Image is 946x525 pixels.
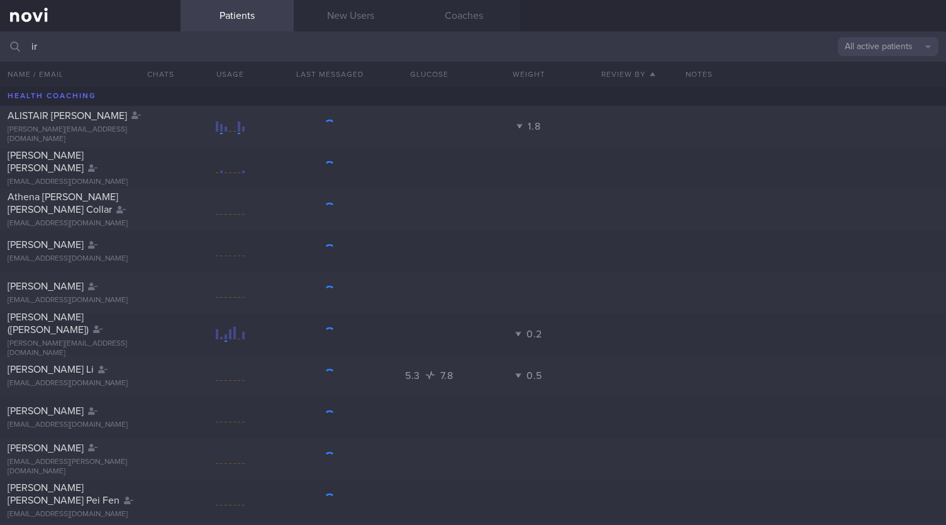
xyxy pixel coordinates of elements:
[838,37,938,56] button: All active patients
[8,125,173,144] div: [PERSON_NAME][EMAIL_ADDRESS][DOMAIN_NAME]
[8,296,173,305] div: [EMAIL_ADDRESS][DOMAIN_NAME]
[130,62,181,87] button: Chats
[8,339,173,358] div: [PERSON_NAME][EMAIL_ADDRESS][DOMAIN_NAME]
[8,458,173,477] div: [EMAIL_ADDRESS][PERSON_NAME][DOMAIN_NAME]
[8,240,84,250] span: [PERSON_NAME]
[8,178,173,187] div: [EMAIL_ADDRESS][DOMAIN_NAME]
[8,281,84,291] span: [PERSON_NAME]
[440,371,454,381] span: 7.8
[8,443,84,453] span: [PERSON_NAME]
[8,111,127,121] span: ALISTAIR [PERSON_NAME]
[8,421,173,430] div: [EMAIL_ADDRESS][DOMAIN_NAME]
[8,150,84,173] span: [PERSON_NAME] [PERSON_NAME]
[8,510,173,519] div: [EMAIL_ADDRESS][DOMAIN_NAME]
[528,121,540,132] span: 1.8
[8,219,173,229] div: [EMAIL_ADDRESS][DOMAIN_NAME]
[8,406,84,416] span: [PERSON_NAME]
[8,312,89,335] span: [PERSON_NAME] ([PERSON_NAME])
[181,62,280,87] div: Usage
[526,329,542,339] span: 0.2
[8,364,94,375] span: [PERSON_NAME] Li
[579,62,678,87] button: Review By
[280,62,379,87] button: Last Messaged
[379,62,479,87] button: Glucose
[8,192,118,215] span: Athena [PERSON_NAME] [PERSON_NAME] Collar
[405,371,423,381] span: 5.3
[8,483,120,505] span: [PERSON_NAME] [PERSON_NAME] Pei Fen
[678,62,946,87] div: Notes
[479,62,579,87] button: Weight
[526,371,542,381] span: 0.5
[8,254,173,264] div: [EMAIL_ADDRESS][DOMAIN_NAME]
[8,379,173,388] div: [EMAIL_ADDRESS][DOMAIN_NAME]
